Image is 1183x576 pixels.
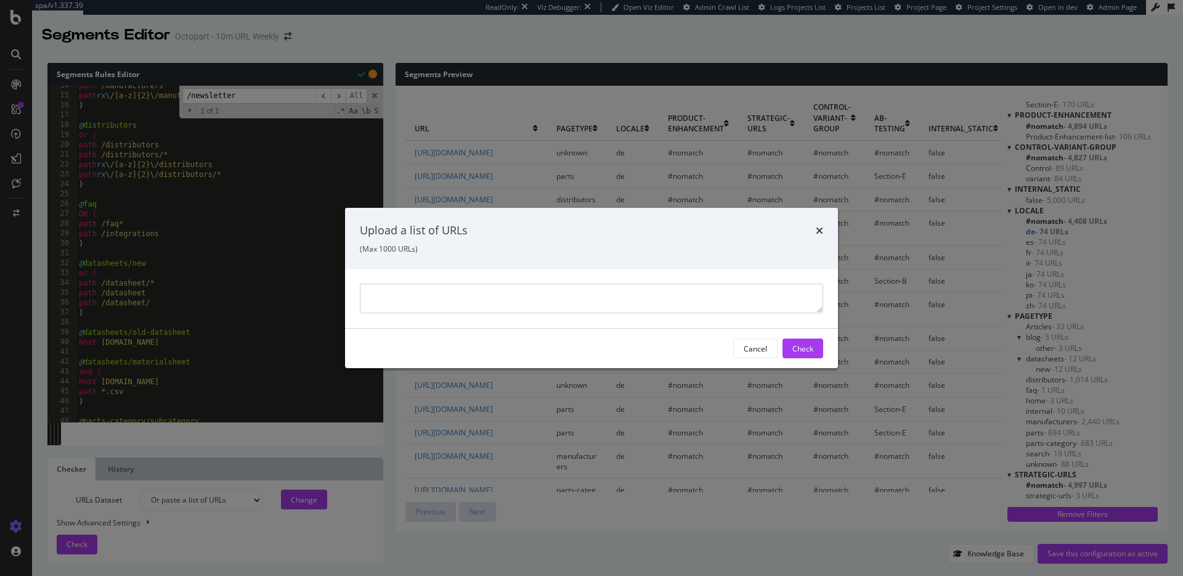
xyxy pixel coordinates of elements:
div: modal [345,208,838,368]
div: Upload a list of URLs [360,223,468,239]
button: Check [783,339,823,358]
div: (Max 1000 URLs) [360,244,823,254]
div: Cancel [744,343,767,353]
button: Cancel [733,339,778,358]
div: Check [792,343,813,353]
div: times [816,223,823,239]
